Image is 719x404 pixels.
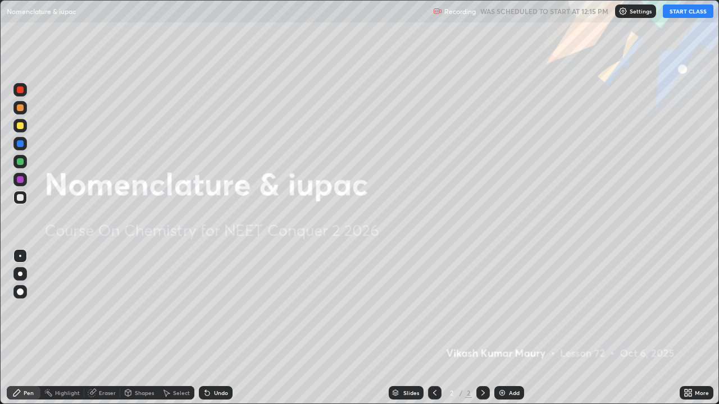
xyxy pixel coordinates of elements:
[480,6,608,16] h5: WAS SCHEDULED TO START AT 12:15 PM
[403,390,419,396] div: Slides
[55,390,80,396] div: Highlight
[498,388,507,397] img: add-slide-button
[465,388,472,398] div: 2
[173,390,190,396] div: Select
[444,7,476,16] p: Recording
[214,390,228,396] div: Undo
[663,4,713,18] button: START CLASS
[433,7,442,16] img: recording.375f2c34.svg
[630,8,652,14] p: Settings
[135,390,154,396] div: Shapes
[99,390,116,396] div: Eraser
[24,390,34,396] div: Pen
[459,389,463,396] div: /
[446,389,457,396] div: 2
[509,390,520,396] div: Add
[695,390,709,396] div: More
[618,7,627,16] img: class-settings-icons
[7,7,76,16] p: Nomenclature & iupac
